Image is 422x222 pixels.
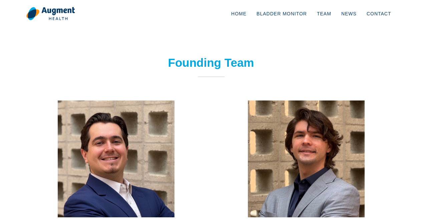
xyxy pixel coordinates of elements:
a: Home [226,3,252,25]
a: Contact [362,3,396,25]
a: News [336,3,362,25]
a: Team [312,3,336,25]
a: Bladder Monitor [252,3,312,25]
img: Jared Meyers Headshot [58,100,174,217]
img: Stephen Kalinsky Headshot [248,100,365,217]
h2: Founding Team [121,56,301,70]
img: logo [26,7,75,21]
